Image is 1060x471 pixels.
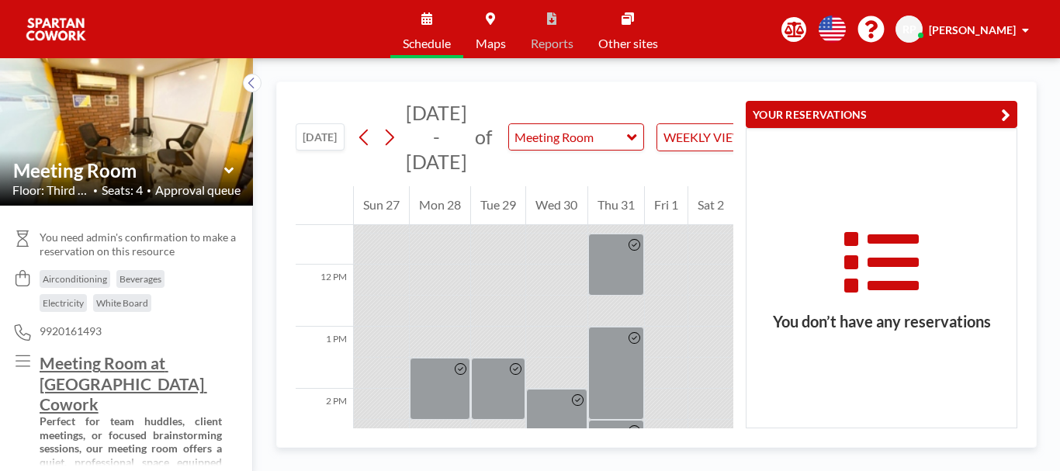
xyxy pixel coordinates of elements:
span: Reports [531,37,573,50]
div: Sun 27 [354,186,409,225]
span: RP [902,23,916,36]
div: Search for option [657,124,792,151]
span: WEEKLY VIEW [660,127,748,147]
span: White Board [96,297,148,309]
span: Electricity [43,297,84,309]
div: Sat 2 [688,186,733,225]
input: Meeting Room [13,159,224,182]
div: 11 AM [296,203,353,265]
span: [DATE] - [DATE] [406,101,467,173]
div: Mon 28 [410,186,470,225]
h3: You don’t have any reservations [747,312,1017,331]
span: You need admin's confirmation to make a reservation on this resource [40,230,241,258]
span: Floor: Third Flo... [12,182,89,198]
div: 1 PM [296,327,353,389]
span: Approval queue [155,182,241,198]
span: • [93,185,98,196]
div: Thu 31 [588,186,644,225]
span: Seats: 4 [102,182,143,198]
span: Schedule [403,37,451,50]
div: 2 PM [296,389,353,451]
div: 12 PM [296,265,353,327]
span: • [147,185,151,196]
u: Meeting Room at [GEOGRAPHIC_DATA] Cowork [40,353,207,414]
span: Airconditioning [43,273,107,285]
span: of [475,125,492,149]
span: [PERSON_NAME] [929,23,1016,36]
img: organization-logo [25,14,87,45]
div: Fri 1 [645,186,688,225]
button: YOUR RESERVATIONS [746,101,1017,128]
span: Other sites [598,37,658,50]
span: 9920161493 [40,324,102,338]
button: [DATE] [296,123,345,151]
span: Beverages [120,273,161,285]
input: Meeting Room [509,124,628,150]
div: Tue 29 [471,186,525,225]
span: Maps [476,37,506,50]
div: Wed 30 [526,186,587,225]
